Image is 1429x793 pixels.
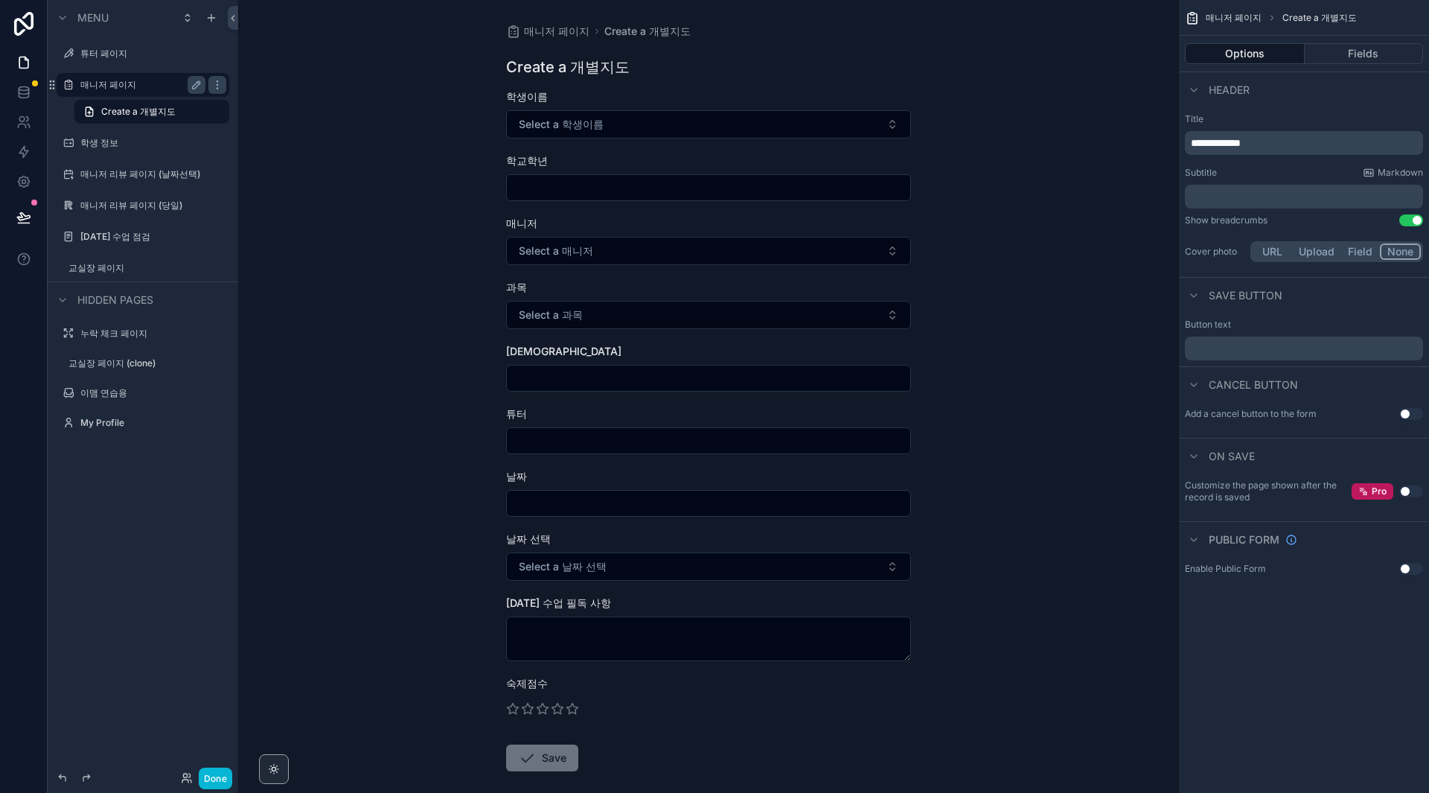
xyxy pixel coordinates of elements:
label: 학생 정보 [80,137,226,149]
span: Save button [1209,288,1282,303]
span: Select a 날짜 선택 [519,559,607,574]
button: URL [1253,243,1292,260]
span: Cancel button [1209,378,1298,392]
label: 매니저 리뷰 페이지 (날짜선택) [80,168,226,180]
label: Title [1185,113,1423,125]
div: Show breadcrumbs [1185,214,1267,226]
label: 매니저 리뷰 페이지 (당일) [80,200,226,211]
span: 과목 [506,281,527,293]
a: 매니저 페이지 [506,24,589,39]
button: Field [1341,243,1381,260]
span: Hidden pages [77,293,153,308]
label: Cover photo [1185,246,1244,258]
label: [DATE] 수업 점검 [80,231,226,243]
span: [DEMOGRAPHIC_DATA] [506,345,621,357]
button: Select Button [506,237,911,265]
span: 날짜 선택 [506,532,551,545]
label: My Profile [80,417,226,429]
button: Save [506,745,578,771]
span: 매니저 [506,217,537,229]
label: Button text [1185,319,1231,331]
label: 튜터 페이지 [80,48,226,60]
span: 튜터 [506,407,527,420]
span: Markdown [1378,167,1423,179]
button: Fields [1305,43,1424,64]
span: Header [1209,83,1250,98]
label: 누락 체크 페이지 [80,328,226,340]
span: 숙제점수 [506,677,548,690]
a: Markdown [1363,167,1423,179]
button: Done [199,768,232,789]
a: Create a 개별지도 [74,100,229,124]
label: 교실장 페이지 [68,262,226,274]
label: 매니저 페이지 [80,79,199,91]
label: Customize the page shown after the record is saved [1185,480,1352,503]
span: Pro [1372,485,1387,497]
button: None [1380,243,1421,260]
span: Create a 개별지도 [101,106,176,118]
span: Create a 개별지도 [1282,12,1357,24]
span: On save [1209,449,1255,464]
label: 이맴 연습용 [80,387,226,399]
span: Public form [1209,532,1279,547]
span: 매니저 페이지 [524,24,589,39]
span: Select a 매니저 [519,243,593,258]
button: Select Button [506,110,911,138]
button: Select Button [506,301,911,329]
div: Enable Public Form [1185,563,1266,575]
button: Select Button [506,552,911,581]
div: scrollable content [1185,185,1423,208]
label: Add a cancel button to the form [1185,408,1317,420]
div: scrollable content [1185,337,1423,360]
button: Options [1185,43,1305,64]
label: 교실장 페이지 (clone) [68,357,226,369]
span: 매니저 페이지 [1206,12,1262,24]
button: Upload [1292,243,1341,260]
span: Menu [77,10,109,25]
div: scrollable content [1185,131,1423,155]
label: Subtitle [1185,167,1217,179]
h1: Create a 개별지도 [506,57,630,77]
span: Select a 학생이름 [519,117,604,132]
span: 학교학년 [506,154,548,167]
span: Select a 과목 [519,308,583,322]
span: 날짜 [506,470,527,483]
span: [DATE] 수업 필독 사항 [506,596,611,609]
a: Create a 개별지도 [604,24,691,39]
span: 학생이름 [506,90,548,103]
